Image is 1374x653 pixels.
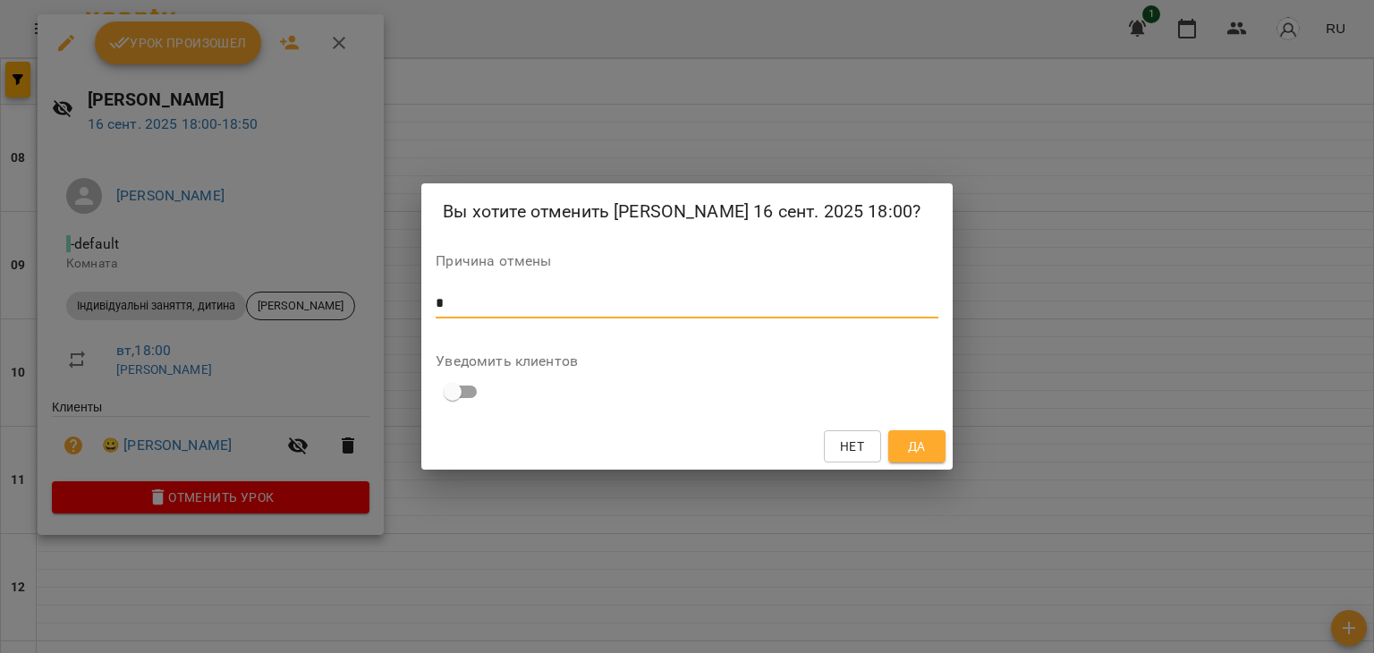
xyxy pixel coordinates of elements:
[824,430,881,462] button: Нет
[888,430,946,462] button: Да
[443,198,930,225] h2: Вы хотите отменить [PERSON_NAME] 16 сент. 2025 18:00?
[840,436,864,457] span: Нет
[436,254,937,268] label: Причина отмены
[436,354,937,369] label: Уведомить клиентов
[908,436,926,457] span: Да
